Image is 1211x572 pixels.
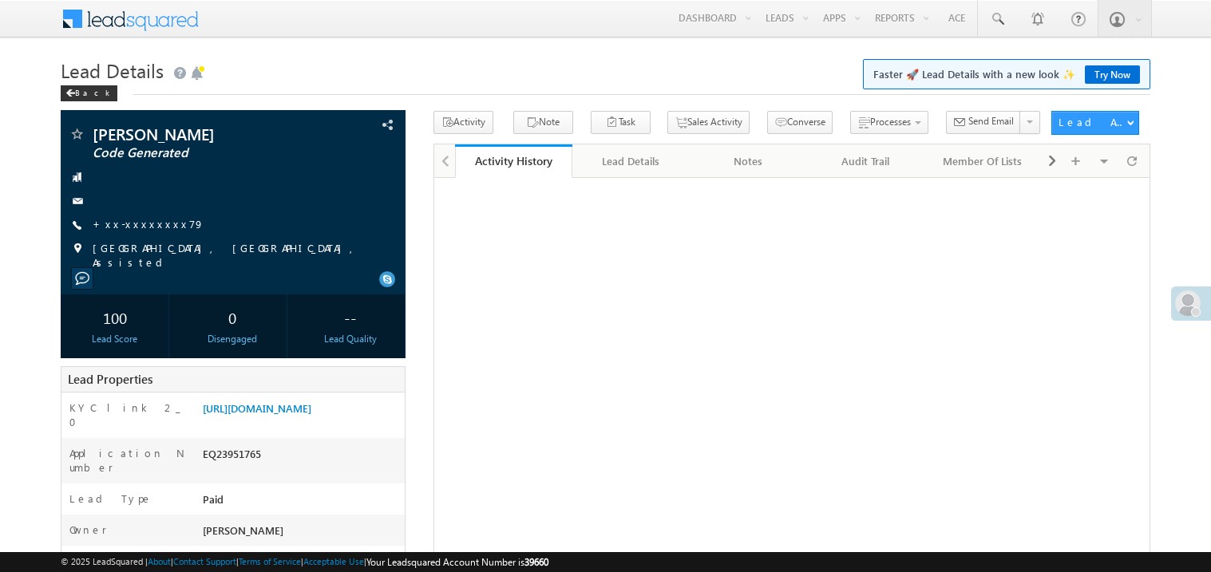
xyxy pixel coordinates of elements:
span: Send Email [968,114,1014,128]
label: Application Number [69,446,186,475]
a: Lead Details [572,144,690,178]
div: Member Of Lists [937,152,1027,171]
div: Lead Quality [300,332,401,346]
div: Audit Trail [820,152,910,171]
div: Disengaged [182,332,283,346]
div: Back [61,85,117,101]
a: Back [61,85,125,98]
span: Faster 🚀 Lead Details with a new look ✨ [873,66,1140,82]
a: Acceptable Use [303,556,364,566]
label: Lead Type [69,491,152,506]
span: © 2025 LeadSquared | | | | | [61,554,548,570]
a: Contact Support [173,556,236,566]
a: Activity History [455,144,572,178]
a: About [148,556,171,566]
div: Activity History [467,153,560,168]
a: Terms of Service [239,556,301,566]
div: EQ23951765 [199,446,405,468]
button: Converse [767,111,833,134]
a: Audit Trail [807,144,924,178]
span: 39660 [524,556,548,568]
div: -- [300,302,401,332]
span: Code Generated [93,145,307,161]
span: Your Leadsquared Account Number is [366,556,548,568]
span: [GEOGRAPHIC_DATA], [GEOGRAPHIC_DATA], Assisted [93,241,372,270]
div: 0 [182,302,283,332]
button: Sales Activity [667,111,750,134]
div: Notes [702,152,793,171]
a: [URL][DOMAIN_NAME] [203,401,311,415]
button: Lead Actions [1051,111,1139,135]
label: KYC link 2_0 [69,400,186,429]
span: Lead Properties [68,371,152,387]
button: Processes [850,111,928,134]
span: Lead Details [61,57,164,83]
a: +xx-xxxxxxxx79 [93,217,204,231]
span: Processes [870,116,911,128]
div: Paid [199,491,405,514]
span: [PERSON_NAME] [203,523,283,537]
a: Notes [690,144,807,178]
div: 100 [65,302,165,332]
label: Owner [69,523,107,537]
a: Member Of Lists [924,144,1042,178]
span: [PERSON_NAME] [93,126,307,142]
div: Lead Actions [1059,115,1126,129]
div: Lead Details [585,152,675,171]
a: Try Now [1085,65,1140,84]
button: Activity [433,111,493,134]
button: Task [591,111,651,134]
button: Send Email [946,111,1021,134]
button: Note [513,111,573,134]
div: Lead Score [65,332,165,346]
